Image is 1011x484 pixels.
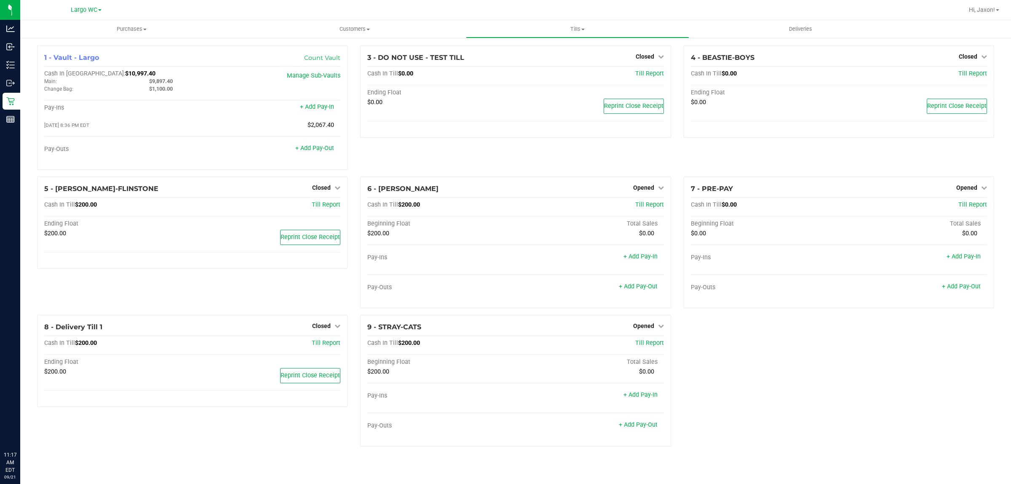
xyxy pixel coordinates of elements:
span: Largo WC [71,6,97,13]
span: $0.00 [691,230,706,237]
span: Closed [312,184,331,191]
span: Cash In [GEOGRAPHIC_DATA]: [44,70,125,77]
div: Total Sales [839,220,987,228]
button: Reprint Close Receipt [927,99,987,114]
a: Tills [466,20,689,38]
span: Cash In Till [691,201,722,208]
span: Reprint Close Receipt [281,372,340,379]
span: Reprint Close Receipt [604,102,663,110]
a: Till Report [312,339,340,347]
span: 9 - STRAY-CATS [367,323,421,331]
span: Cash In Till [367,339,398,347]
span: $0.00 [398,70,413,77]
div: Beginning Float [367,358,516,366]
a: + Add Pay-In [623,253,658,260]
span: 3 - DO NOT USE - TEST TILL [367,54,464,62]
span: $200.00 [44,368,66,375]
inline-svg: Reports [6,115,15,124]
span: Deliveries [778,25,824,33]
span: Opened [956,184,977,191]
a: + Add Pay-Out [295,145,334,152]
span: $1,100.00 [149,86,173,92]
span: Closed [636,53,654,60]
span: Opened [633,184,654,191]
a: + Add Pay-In [623,391,658,398]
span: Customers [243,25,465,33]
span: Closed [312,323,331,329]
div: Total Sales [516,220,664,228]
a: Purchases [20,20,243,38]
a: Till Report [635,339,664,347]
span: $0.00 [367,99,382,106]
span: $0.00 [639,230,654,237]
span: $10,997.40 [125,70,155,77]
span: $0.00 [962,230,977,237]
a: + Add Pay-Out [619,283,658,290]
button: Reprint Close Receipt [280,230,340,245]
span: $0.00 [691,99,706,106]
span: $200.00 [75,339,97,347]
inline-svg: Retail [6,97,15,105]
span: Cash In Till [44,339,75,347]
div: Pay-Outs [367,422,516,430]
span: Cash In Till [367,201,398,208]
inline-svg: Inventory [6,61,15,69]
div: Pay-Ins [367,392,516,400]
span: $0.00 [639,368,654,375]
span: 7 - PRE-PAY [691,185,733,193]
span: Cash In Till [44,201,75,208]
button: Reprint Close Receipt [280,368,340,383]
span: 6 - [PERSON_NAME] [367,185,439,193]
a: Deliveries [689,20,912,38]
span: Closed [959,53,977,60]
a: Till Report [958,201,987,208]
inline-svg: Analytics [6,24,15,33]
div: Ending Float [44,220,193,228]
p: 11:17 AM EDT [4,451,16,474]
div: Total Sales [516,358,664,366]
span: Reprint Close Receipt [281,234,340,241]
div: Pay-Outs [44,145,193,153]
p: 09/21 [4,474,16,480]
div: Pay-Ins [367,254,516,261]
span: $200.00 [44,230,66,237]
div: Ending Float [691,89,839,97]
span: Cash In Till [367,70,398,77]
a: + Add Pay-Out [942,283,981,290]
span: Purchases [20,25,243,33]
a: + Add Pay-In [947,253,981,260]
a: + Add Pay-In [300,103,334,110]
a: Till Report [312,201,340,208]
a: Till Report [635,201,664,208]
span: $200.00 [367,230,389,237]
a: Manage Sub-Vaults [287,72,340,79]
span: $0.00 [722,70,737,77]
span: [DATE] 8:36 PM EDT [44,122,89,128]
span: Opened [633,323,654,329]
div: Pay-Ins [44,104,193,112]
inline-svg: Inbound [6,43,15,51]
div: Ending Float [367,89,516,97]
a: + Add Pay-Out [619,421,658,428]
div: Beginning Float [367,220,516,228]
span: Reprint Close Receipt [927,102,987,110]
span: $9,897.40 [149,78,173,84]
span: Tills [466,25,688,33]
a: Till Report [958,70,987,77]
div: Ending Float [44,358,193,366]
span: Main: [44,78,57,84]
a: Till Report [635,70,664,77]
span: $200.00 [75,201,97,208]
span: 1 - Vault - Largo [44,54,99,62]
span: 8 - Delivery Till 1 [44,323,102,331]
button: Reprint Close Receipt [604,99,664,114]
span: Hi, Jaxon! [969,6,995,13]
span: $0.00 [722,201,737,208]
span: 5 - [PERSON_NAME]-FLINSTONE [44,185,158,193]
div: Pay-Outs [691,284,839,291]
